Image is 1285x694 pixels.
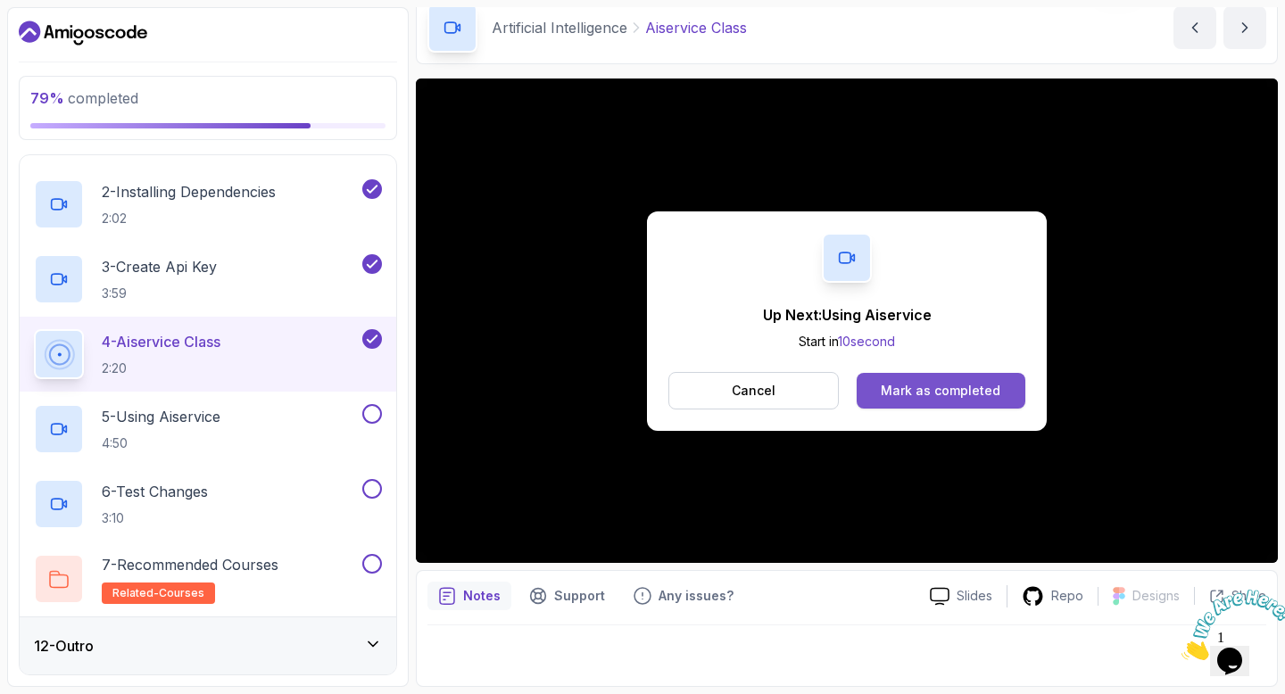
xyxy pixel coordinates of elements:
button: Support button [518,582,616,610]
button: next content [1223,6,1266,49]
button: 7-Recommended Coursesrelated-courses [34,554,382,604]
span: 79 % [30,89,64,107]
p: Up Next: Using Aiservice [763,304,932,326]
iframe: 4 - AiService Class [416,78,1278,563]
p: 5 - Using Aiservice [102,406,220,427]
p: 4:50 [102,434,220,452]
p: Repo [1051,587,1083,605]
p: Start in [763,333,932,351]
p: 2:20 [102,359,220,377]
button: 3-Create Api Key3:59 [34,254,382,304]
p: Artificial Intelligence [492,17,627,38]
button: 6-Test Changes3:10 [34,479,382,529]
p: 6 - Test Changes [102,481,208,502]
h3: 12 - Outro [34,635,94,657]
p: Any issues? [659,587,734,605]
p: 3:59 [102,285,217,302]
a: Slides [916,587,1007,606]
p: Aiservice Class [645,17,747,38]
p: 2 - Installing Dependencies [102,181,276,202]
p: 4 - Aiservice Class [102,331,220,352]
iframe: chat widget [1174,582,1285,667]
p: 3:10 [102,509,208,527]
img: Chat attention grabber [7,7,118,78]
button: notes button [427,582,511,610]
p: Support [554,587,605,605]
p: 7 - Recommended Courses [102,554,278,575]
span: 1 [7,7,14,22]
button: 4-Aiservice Class2:20 [34,329,382,379]
button: 5-Using Aiservice4:50 [34,404,382,454]
button: Feedback button [623,582,744,610]
p: Designs [1132,587,1180,605]
a: Repo [1007,585,1098,607]
span: related-courses [112,586,204,600]
button: 12-Outro [20,617,396,674]
p: 3 - Create Api Key [102,256,217,277]
span: completed [30,89,138,107]
a: Dashboard [19,19,147,47]
button: Mark as completed [857,373,1025,409]
button: previous content [1173,6,1216,49]
p: Cancel [732,382,775,400]
p: Notes [463,587,501,605]
p: 2:02 [102,210,276,227]
span: 10 second [838,334,895,349]
button: 2-Installing Dependencies2:02 [34,179,382,229]
p: Slides [957,587,992,605]
div: Mark as completed [881,382,1000,400]
button: Cancel [668,372,839,409]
